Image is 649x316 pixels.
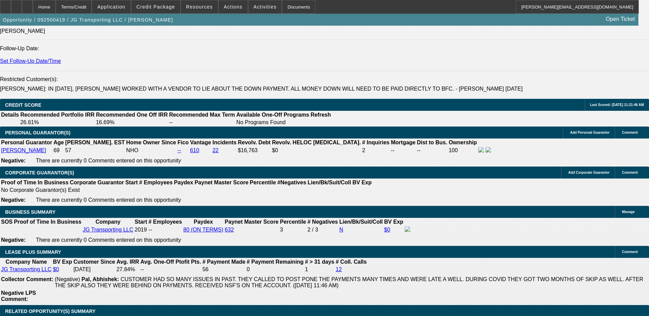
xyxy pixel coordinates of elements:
td: 16.69% [95,119,168,126]
th: Recommended Max Term [169,111,235,118]
b: Negative: [1,237,26,243]
b: # Employees [148,219,182,225]
span: There are currently 0 Comments entered on this opportunity [36,158,181,163]
a: JG Transporting LLC [83,227,133,233]
b: # Payment Made [203,259,245,265]
b: Lien/Bk/Suit/Coll [339,219,383,225]
b: Paynet Master Score [195,180,248,185]
a: 632 [225,227,234,233]
span: Comment [622,131,638,134]
a: 12 [336,266,342,272]
span: LEASE PLUS SUMMARY [5,249,61,255]
span: Resources [186,4,213,10]
b: Negative LPS Comment: [1,290,36,302]
td: 0 [246,266,304,273]
th: Recommended Portfolio IRR [20,111,95,118]
b: Mortgage [391,140,416,145]
a: [PERSON_NAME] [1,147,46,153]
button: Actions [219,0,248,13]
div: 3 [280,227,306,233]
button: Resources [181,0,218,13]
b: Home Owner Since [126,140,176,145]
th: SOS [1,219,13,225]
span: Actions [224,4,243,10]
b: Avg. One-Off Ptofit Pts. [141,259,201,265]
a: JG Transporting LLC [1,266,52,272]
b: Negative: [1,197,26,203]
span: Opportunity / 092500419 / JG Transporting LLC / [PERSON_NAME] [3,17,173,23]
b: BV Exp [53,259,72,265]
span: PERSONAL GUARANTOR(S) [5,130,70,135]
span: Comment [622,250,638,254]
b: Revolv. Debt [238,140,271,145]
b: Ownership [449,140,477,145]
b: Personal Guarantor [1,140,52,145]
th: Available One-Off Programs [236,111,310,118]
a: 80 (ON TERMS) [183,227,223,233]
b: Company [95,219,120,225]
img: linkedin-icon.png [485,147,491,153]
a: 610 [190,147,199,153]
th: Recommended One Off IRR [95,111,168,118]
b: Corporate Guarantor [70,180,124,185]
b: Negative: [1,158,26,163]
b: # Inquiries [362,140,389,145]
td: -- [169,119,235,126]
td: 27.84% [116,266,139,273]
img: facebook-icon.png [405,226,410,232]
td: No Corporate Guarantor(s) Exist [1,187,375,194]
button: Application [92,0,130,13]
span: There are currently 0 Comments entered on this opportunity [36,237,181,243]
b: Collector Comment: [1,276,53,282]
b: Fico [178,140,189,145]
a: 22 [212,147,219,153]
b: [PERSON_NAME]. EST [65,140,125,145]
b: BV Exp [384,219,403,225]
b: Age [53,140,64,145]
span: CUSTOMER HAD SO MANY ISSUES IN PAST. THEY CALLED TO POST PONE THE PAYMENTS MANY TIMES AND WERE LA... [55,276,643,288]
td: 100 [448,147,477,154]
b: Dist to Bus. [417,140,447,145]
b: Avg. IRR [116,259,139,265]
b: Company Name [5,259,47,265]
b: Pal, Abhishek: [81,276,119,282]
td: 26.61% [20,119,95,126]
span: Add Corporate Guarantor [568,171,610,174]
b: #Negatives [277,180,307,185]
td: 2019 [134,226,147,234]
td: [DATE] [73,266,116,273]
span: Add Personal Guarantor [570,131,610,134]
span: CREDIT SCORE [5,102,41,108]
b: # Employees [139,180,173,185]
span: There are currently 0 Comments entered on this opportunity [36,197,181,203]
b: Paydex [174,180,193,185]
span: CORPORATE GUARANTOR(S) [5,170,74,175]
b: # Coll. Calls [336,259,367,265]
td: $0 [272,147,361,154]
th: Refresh [310,111,332,118]
span: RELATED OPPORTUNITY(S) SUMMARY [5,308,95,314]
b: Paynet Master Score [225,219,278,225]
b: Percentile [280,219,306,225]
span: Comment [622,171,638,174]
b: Start [135,219,147,225]
span: (Negative) [55,276,80,282]
b: # Payment Remaining [247,259,303,265]
b: Lien/Bk/Suit/Coll [308,180,351,185]
b: Incidents [212,140,236,145]
span: Credit Package [137,4,175,10]
b: Paydex [194,219,213,225]
button: Credit Package [131,0,180,13]
b: # Negatives [308,219,338,225]
td: -- [140,266,202,273]
span: Manage [622,210,635,214]
th: Details [1,111,19,118]
td: 56 [202,266,246,273]
b: Percentile [250,180,276,185]
th: Proof of Time In Business [14,219,82,225]
td: $16,763 [237,147,271,154]
a: Open Ticket [603,13,638,25]
td: 69 [53,147,64,154]
b: # > 31 days [305,259,334,265]
img: facebook-icon.png [478,147,484,153]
